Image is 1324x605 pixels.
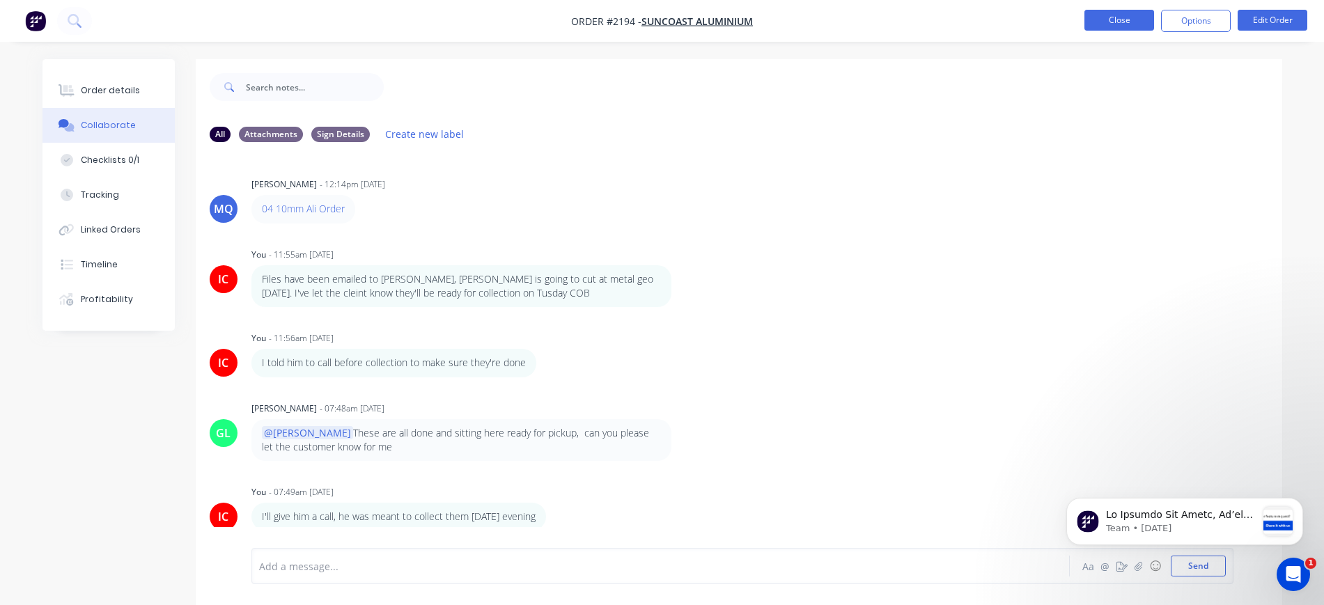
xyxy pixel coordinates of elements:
button: Linked Orders [42,212,175,247]
div: IC [218,271,228,288]
span: Order #2194 - [571,15,641,28]
button: Profitability [42,282,175,317]
iframe: Intercom live chat [1277,558,1310,591]
div: - 11:55am [DATE] [269,249,334,261]
p: I'll give him a call, he was meant to collect them [DATE] evening [262,510,536,524]
iframe: Intercom notifications message [1045,470,1324,567]
p: Message from Team, sent 1w ago [61,52,211,65]
div: You [251,486,266,498]
div: - 07:49am [DATE] [269,486,334,498]
button: Tracking [42,178,175,212]
button: Edit Order [1238,10,1307,31]
div: - 12:14pm [DATE] [320,178,385,191]
input: Search notes... [246,73,384,101]
p: I told him to call before collection to make sure they're done [262,356,526,370]
div: Order details [81,84,140,97]
div: IC [218,354,228,371]
div: Profitability [81,293,133,306]
button: Options [1161,10,1231,32]
div: Linked Orders [81,223,141,236]
div: MQ [214,201,233,217]
div: [PERSON_NAME] [251,402,317,415]
button: Close [1084,10,1154,31]
div: You [251,332,266,345]
div: - 07:48am [DATE] [320,402,384,415]
div: GL [216,425,231,441]
div: Timeline [81,258,118,271]
div: IC [218,508,228,525]
div: Tracking [81,189,119,201]
a: Suncoast Aluminium [641,15,753,28]
span: 1 [1305,558,1316,569]
div: Sign Details [311,127,370,142]
img: Factory [25,10,46,31]
button: Checklists 0/1 [42,143,175,178]
div: You [251,249,266,261]
p: Files have been emailed to [PERSON_NAME], [PERSON_NAME] is going to cut at metal geo [DATE]. I've... [262,272,661,301]
div: - 11:56am [DATE] [269,332,334,345]
div: Attachments [239,127,303,142]
button: Timeline [42,247,175,282]
button: ☺ [1147,558,1164,574]
p: These are all done and sitting here ready for pickup, can you please let the customer know for me [262,426,661,455]
span: @[PERSON_NAME] [262,426,353,439]
div: All [210,127,231,142]
button: Order details [42,73,175,108]
button: Collaborate [42,108,175,143]
a: 04 10mm Ali Order [262,202,345,215]
div: [PERSON_NAME] [251,178,317,191]
div: Checklists 0/1 [81,154,139,166]
button: Create new label [378,125,472,143]
div: Collaborate [81,119,136,132]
